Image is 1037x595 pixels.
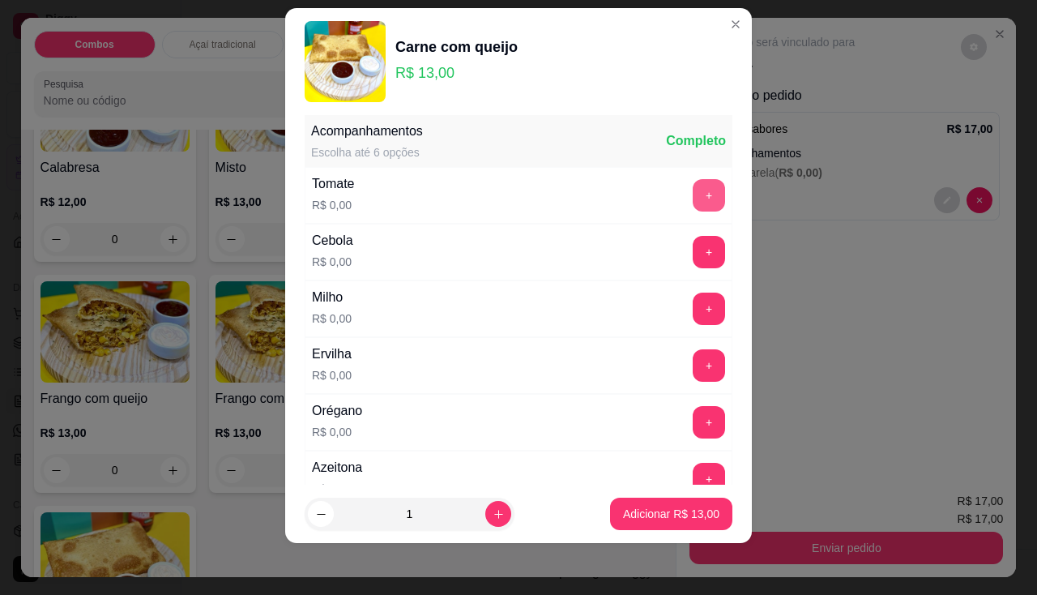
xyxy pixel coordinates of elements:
[693,236,725,268] button: add
[693,349,725,382] button: add
[395,36,518,58] div: Carne com queijo
[312,424,362,440] p: R$ 0,00
[666,131,726,151] div: Completo
[312,345,352,364] div: Ervilha
[308,501,334,527] button: decrease-product-quantity
[623,506,719,522] p: Adicionar R$ 13,00
[312,254,353,270] p: R$ 0,00
[305,21,386,102] img: product-image
[693,179,725,212] button: add
[312,288,352,307] div: Milho
[312,367,352,383] p: R$ 0,00
[312,401,362,421] div: Orégano
[485,501,511,527] button: increase-product-quantity
[312,481,362,497] p: R$ 0,00
[311,144,423,161] div: Escolha até 6 opções
[312,458,362,477] div: Azeitona
[312,174,354,194] div: Tomate
[312,231,353,250] div: Cebola
[693,406,725,439] button: add
[610,498,732,530] button: Adicionar R$ 13,00
[693,463,725,495] button: add
[693,293,725,325] button: add
[395,62,518,84] p: R$ 13,00
[312,310,352,327] p: R$ 0,00
[312,197,354,213] p: R$ 0,00
[311,122,423,141] div: Acompanhamentos
[723,11,749,37] button: Close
